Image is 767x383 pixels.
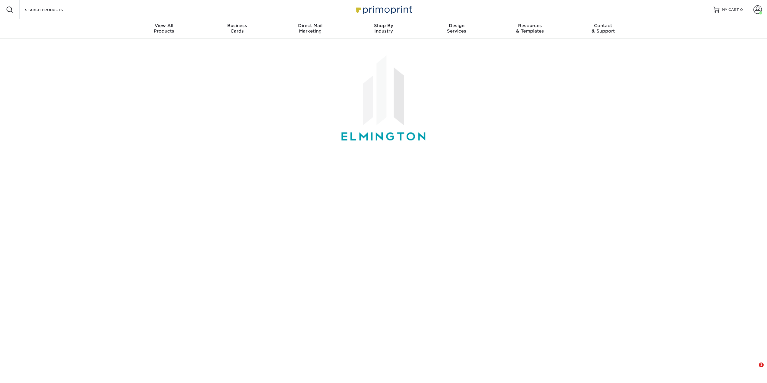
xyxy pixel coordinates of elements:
div: Products [127,23,201,34]
img: ELMINGTON [338,53,429,145]
span: Shop By [347,23,420,28]
iframe: Intercom live chat [747,363,761,377]
span: 1 [759,363,764,367]
span: MY CART [722,7,739,12]
div: Services [420,23,493,34]
a: DesignServices [420,19,493,39]
input: SEARCH PRODUCTS..... [24,6,83,13]
span: Design [420,23,493,28]
div: Cards [200,23,274,34]
div: Industry [347,23,420,34]
img: Primoprint [354,3,414,16]
div: & Support [567,23,640,34]
a: Resources& Templates [493,19,567,39]
span: Business [200,23,274,28]
a: Contact& Support [567,19,640,39]
span: Contact [567,23,640,28]
span: 0 [740,8,743,12]
div: Marketing [274,23,347,34]
a: Shop ByIndustry [347,19,420,39]
div: & Templates [493,23,567,34]
a: View AllProducts [127,19,201,39]
a: BusinessCards [200,19,274,39]
span: Direct Mail [274,23,347,28]
span: Resources [493,23,567,28]
a: Direct MailMarketing [274,19,347,39]
span: View All [127,23,201,28]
